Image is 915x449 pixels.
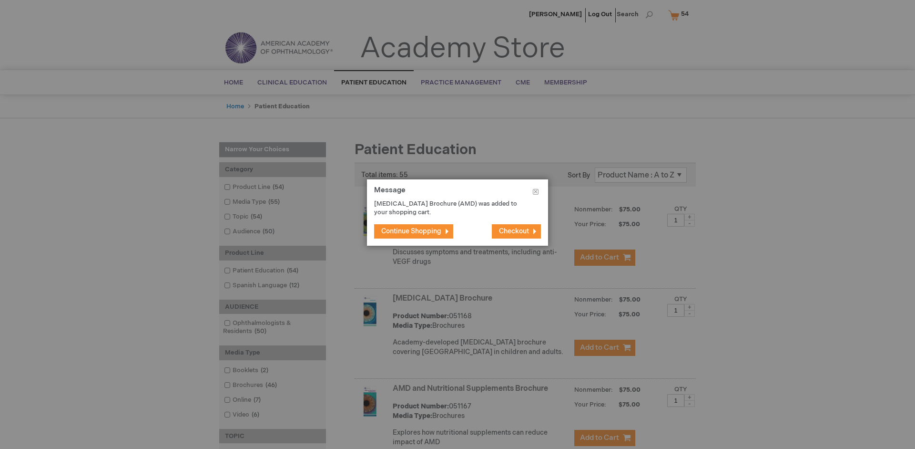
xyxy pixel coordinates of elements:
[374,187,541,199] h1: Message
[374,199,527,217] p: [MEDICAL_DATA] Brochure (AMD) was added to your shopping cart.
[499,227,529,235] span: Checkout
[492,224,541,239] button: Checkout
[381,227,441,235] span: Continue Shopping
[374,224,453,239] button: Continue Shopping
